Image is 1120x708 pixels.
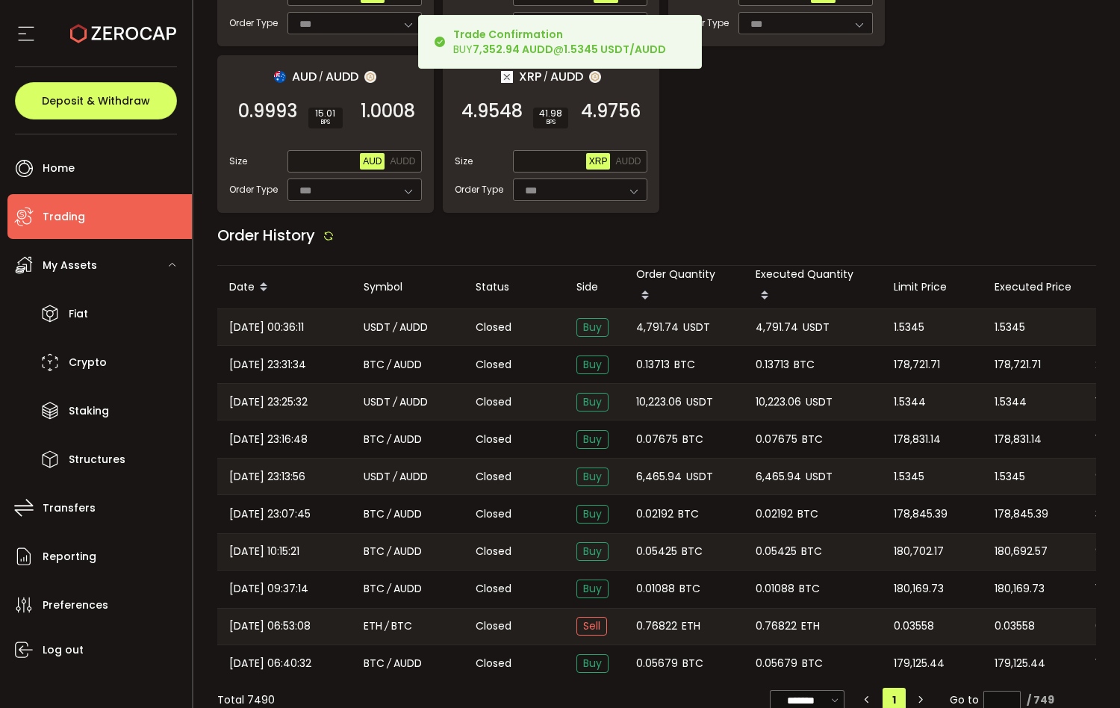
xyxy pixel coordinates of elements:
span: Home [43,158,75,179]
em: / [385,618,389,635]
em: / [387,431,391,448]
em: / [387,506,391,523]
img: zuPXiwguUFiBOIQyqLOiXsnnNitlx7q4LCwEbLHADjIpTka+Lip0HH8D0VTrd02z+wEAAAAASUVORK5CYII= [364,71,376,83]
i: BPS [539,118,562,127]
span: 0.07675 [636,431,678,448]
em: / [387,543,391,560]
div: Executed Quantity [744,266,882,308]
span: 10,223.06 [756,394,801,411]
span: 180,169.73 [894,580,944,597]
span: [DATE] 00:36:11 [229,319,304,336]
span: Order Type [229,183,278,196]
span: USDT [364,394,391,411]
span: XRP [519,67,541,86]
div: Date [217,275,352,300]
span: 0.07675 [756,431,797,448]
span: AUDD [550,67,583,86]
div: Status [464,279,564,296]
span: AUDD [393,543,422,560]
span: BTC [364,506,385,523]
div: / 749 [1027,692,1054,708]
span: Order Type [455,183,503,196]
span: Buy [576,355,609,374]
span: Fiat [69,303,88,325]
span: 10,223.06 [636,394,682,411]
em: / [393,319,397,336]
span: BTC [682,543,703,560]
span: BTC [391,618,412,635]
span: BTC [674,356,695,373]
span: BTC [364,356,385,373]
em: / [387,580,391,597]
span: Log out [43,639,84,661]
span: 178,845.39 [894,506,948,523]
span: Order History [217,225,315,246]
span: Buy [576,542,609,561]
span: Closed [476,469,511,485]
span: USDT [686,468,713,485]
span: 15.01 [314,109,337,118]
span: Closed [476,320,511,335]
span: BTC [801,543,822,560]
span: Buy [576,468,609,486]
span: [DATE] 10:15:21 [229,543,299,560]
span: USDT [683,319,710,336]
span: ETH [801,618,820,635]
span: AUDD [393,356,422,373]
span: Buy [576,430,609,449]
span: 178,831.14 [894,431,941,448]
span: USDT [806,394,833,411]
span: Crypto [69,352,107,373]
button: AUDD [612,153,644,170]
button: Deposit & Withdraw [15,82,177,119]
span: AUDD [393,431,422,448]
b: 7,352.94 AUDD [473,42,553,57]
span: Sell [576,617,607,636]
div: Executed Price [983,279,1083,296]
span: 178,721.71 [995,356,1041,373]
img: zuPXiwguUFiBOIQyqLOiXsnnNitlx7q4LCwEbLHADjIpTka+Lip0HH8D0VTrd02z+wEAAAAASUVORK5CYII= [589,71,601,83]
span: Deposit & Withdraw [42,96,150,106]
span: Transfers [43,497,96,519]
span: 178,831.14 [995,431,1042,448]
span: AUDD [393,506,422,523]
span: BTC [364,655,385,672]
span: 0.05679 [756,655,797,672]
span: AUDD [393,655,422,672]
div: BUY @ [453,27,666,57]
span: AUD [363,156,382,167]
span: Closed [476,618,511,634]
span: BTC [794,356,815,373]
span: 179,125.44 [894,655,945,672]
span: 180,702.17 [894,543,944,560]
span: 179,125.44 [995,655,1045,672]
span: 0.03558 [995,618,1035,635]
div: Order Quantity [624,266,744,308]
button: AUDD [387,153,418,170]
span: Order Type [229,16,278,30]
span: 0.13713 [756,356,789,373]
span: BTC [682,655,703,672]
span: Reporting [43,546,96,568]
span: AUDD [399,468,428,485]
span: Size [229,155,247,168]
div: Total 7490 [217,692,275,708]
span: AUDD [393,580,422,597]
span: ETH [364,618,382,635]
span: Closed [476,394,511,410]
span: BTC [799,580,820,597]
span: AUDD [326,67,358,86]
span: 0.02192 [756,506,793,523]
iframe: Chat Widget [1045,636,1120,708]
span: BTC [679,580,700,597]
span: 4,791.74 [756,319,798,336]
span: 180,692.57 [995,543,1048,560]
span: Closed [476,544,511,559]
span: AUDD [399,394,428,411]
span: [DATE] 09:37:14 [229,580,308,597]
span: 1.5345 [995,319,1025,336]
em: / [393,394,397,411]
span: AUDD [399,319,428,336]
span: 6,465.94 [756,468,801,485]
span: Closed [476,581,511,597]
